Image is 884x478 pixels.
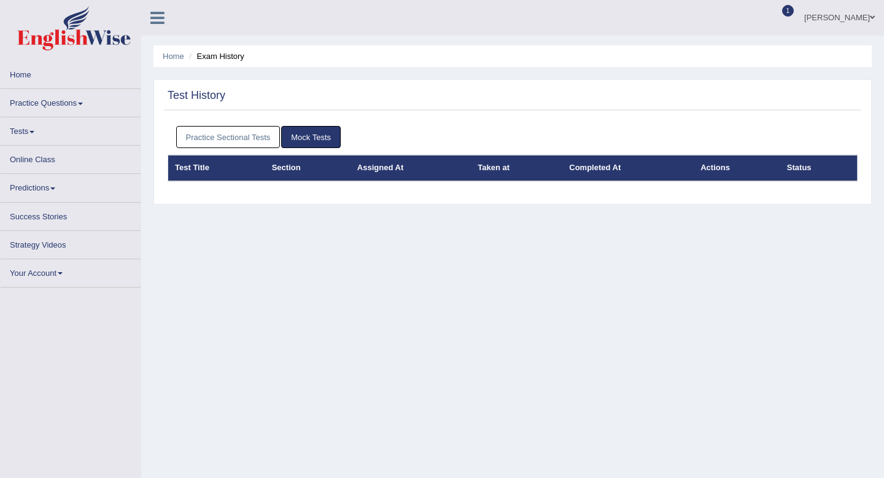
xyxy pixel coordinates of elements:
a: Home [1,61,141,85]
li: Exam History [186,50,244,62]
a: Mock Tests [281,126,341,149]
h2: Test History [168,90,225,102]
th: Actions [694,155,780,181]
a: Your Account [1,259,141,283]
a: Strategy Videos [1,231,141,255]
a: Home [163,52,184,61]
th: Status [780,155,858,181]
a: Success Stories [1,203,141,227]
a: Practice Questions [1,89,141,113]
a: Tests [1,117,141,141]
a: Practice Sectional Tests [176,126,281,149]
th: Section [265,155,351,181]
span: 1 [782,5,794,17]
th: Taken at [471,155,562,181]
a: Predictions [1,174,141,198]
th: Test Title [168,155,265,181]
th: Completed At [562,155,694,181]
th: Assigned At [351,155,471,181]
a: Online Class [1,146,141,170]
